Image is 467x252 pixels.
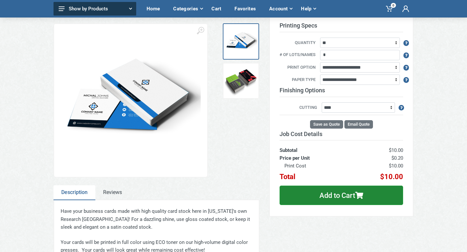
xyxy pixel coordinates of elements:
div: Account [265,2,296,16]
label: Print Option [275,64,319,71]
div: Help [296,2,320,16]
button: Add to Cart [280,186,403,205]
button: Show by Products [54,2,136,16]
span: $10.00 [389,147,403,153]
button: Email Quote [344,120,373,129]
span: 0 [391,3,396,8]
th: Print Cost [280,162,350,170]
span: $10.00 [389,163,403,169]
th: Total [280,170,350,181]
div: Home [142,2,169,16]
label: # of Lots/Names [275,52,319,59]
img: BCs Sample [61,42,201,158]
h3: Job Cost Details [280,131,403,138]
div: Favorites [230,2,265,16]
button: Save as Quote [310,120,343,129]
h3: Printing Specs [280,22,403,32]
span: $10.00 [380,173,403,181]
div: Cart [207,2,230,16]
a: BCs 3rd Type [223,63,259,99]
img: BCs 3rd Type [225,65,257,97]
div: Categories [169,2,207,16]
th: Subtotal [280,140,350,154]
a: Reviews [95,185,130,200]
span: $0.20 [391,155,403,161]
a: Description [54,185,95,200]
th: Price per Unit [280,154,350,162]
img: BCs Sample [225,25,257,58]
label: Paper Type [275,76,319,84]
a: BCs Sample [223,23,259,60]
label: Quantity [275,40,319,47]
label: Cutting [280,104,320,111]
h3: Finishing Options [280,87,403,97]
